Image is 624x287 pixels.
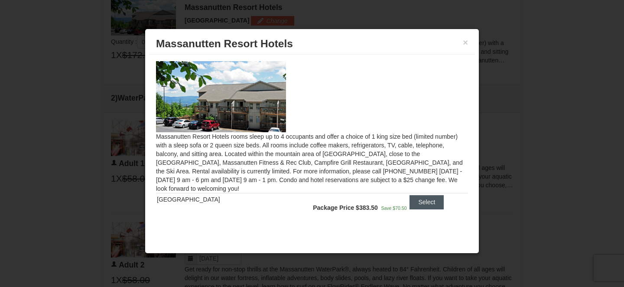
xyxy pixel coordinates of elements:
[463,38,468,47] button: ×
[156,61,286,132] img: 19219026-1-e3b4ac8e.jpg
[409,195,444,209] button: Select
[381,205,407,211] span: Save $70.50
[156,38,293,49] span: Massanutten Resort Hotels
[157,195,257,204] div: [GEOGRAPHIC_DATA]
[313,204,377,211] strong: Package Price $383.50
[149,55,474,229] div: Massanutten Resort Hotels rooms sleep up to 4 occupants and offer a choice of 1 king size bed (li...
